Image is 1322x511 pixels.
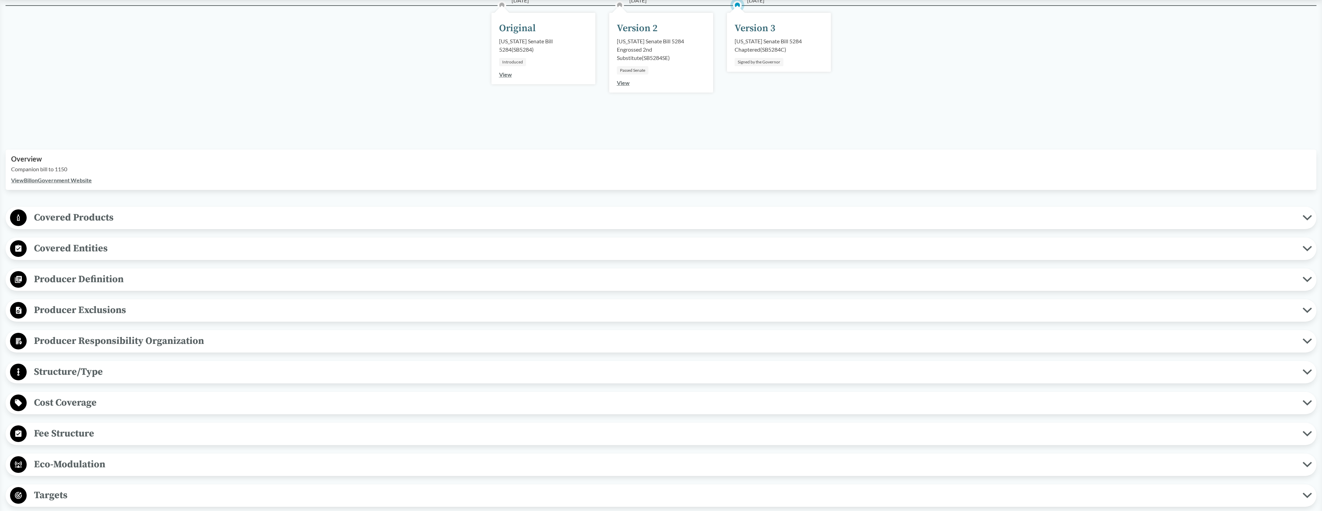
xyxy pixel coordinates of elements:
[617,37,706,62] div: [US_STATE] Senate Bill 5284 Engrossed 2nd Substitute ( SB5284SE )
[8,271,1314,288] button: Producer Definition
[11,165,1311,173] p: Companion bill to 1150
[499,21,536,36] div: Original
[735,21,775,36] div: Version 3
[8,487,1314,504] button: Targets
[27,271,1303,287] span: Producer Definition
[8,240,1314,258] button: Covered Entities
[27,333,1303,349] span: Producer Responsibility Organization
[27,364,1303,380] span: Structure/Type
[27,426,1303,441] span: Fee Structure
[8,425,1314,443] button: Fee Structure
[27,210,1303,225] span: Covered Products
[735,37,823,54] div: [US_STATE] Senate Bill 5284 Chaptered ( SB5284C )
[8,456,1314,474] button: Eco-Modulation
[27,395,1303,410] span: Cost Coverage
[27,487,1303,503] span: Targets
[8,302,1314,319] button: Producer Exclusions
[27,457,1303,472] span: Eco-Modulation
[11,177,92,183] a: ViewBillonGovernment Website
[499,58,526,66] div: Introduced
[735,58,783,66] div: Signed by the Governor
[8,363,1314,381] button: Structure/Type
[617,79,630,86] a: View
[27,302,1303,318] span: Producer Exclusions
[27,241,1303,256] span: Covered Entities
[499,71,512,78] a: View
[8,332,1314,350] button: Producer Responsibility Organization
[617,66,648,75] div: Passed Senate
[499,37,588,54] div: [US_STATE] Senate Bill 5284 ( SB5284 )
[617,21,658,36] div: Version 2
[11,155,1311,163] h2: Overview
[8,394,1314,412] button: Cost Coverage
[8,209,1314,227] button: Covered Products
